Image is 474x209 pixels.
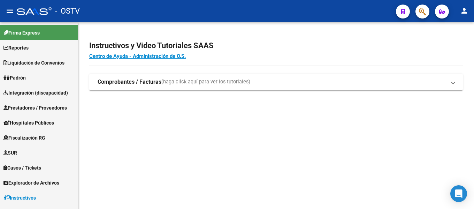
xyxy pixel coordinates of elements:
span: (haga click aquí para ver los tutoriales) [161,78,250,86]
div: Open Intercom Messenger [450,185,467,202]
span: Fiscalización RG [3,134,45,142]
span: - OSTV [55,3,80,19]
h2: Instructivos y Video Tutoriales SAAS [89,39,463,52]
mat-icon: person [460,7,468,15]
span: Hospitales Públicos [3,119,54,127]
span: SUR [3,149,17,157]
mat-icon: menu [6,7,14,15]
span: Firma Express [3,29,40,37]
mat-expansion-panel-header: Comprobantes / Facturas(haga click aquí para ver los tutoriales) [89,74,463,90]
a: Centro de Ayuda - Administración de O.S. [89,53,186,59]
span: Casos / Tickets [3,164,41,172]
span: Instructivos [3,194,36,202]
span: Reportes [3,44,29,52]
strong: Comprobantes / Facturas [98,78,161,86]
span: Integración (discapacidad) [3,89,68,97]
span: Explorador de Archivos [3,179,59,187]
span: Liquidación de Convenios [3,59,64,67]
span: Padrón [3,74,26,82]
span: Prestadores / Proveedores [3,104,67,112]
